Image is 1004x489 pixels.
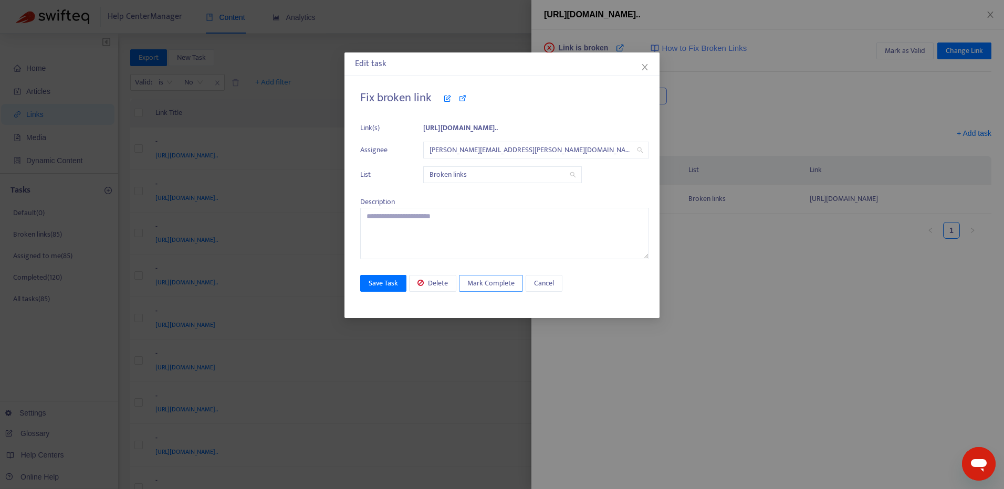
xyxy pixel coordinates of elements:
[526,275,562,292] button: Cancel
[409,275,456,292] button: Delete
[430,142,643,158] span: sarah.harding@resolver.com
[369,278,398,289] span: Save Task
[962,447,996,481] iframe: Button to launch messaging window
[570,172,576,178] span: search
[467,278,515,289] span: Mark Complete
[360,275,406,292] button: Save Task
[641,63,649,71] span: close
[360,91,649,105] h4: Fix broken link
[360,122,397,134] span: Link(s)
[360,144,397,156] span: Assignee
[430,167,576,183] span: Broken links
[360,196,395,208] span: Description
[360,169,397,180] span: List
[637,147,643,153] span: search
[355,58,649,70] div: Edit task
[423,122,498,134] b: [URL][DOMAIN_NAME]..
[428,278,448,289] span: Delete
[639,61,651,73] button: Close
[534,278,554,289] span: Cancel
[459,275,523,292] button: Mark Complete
